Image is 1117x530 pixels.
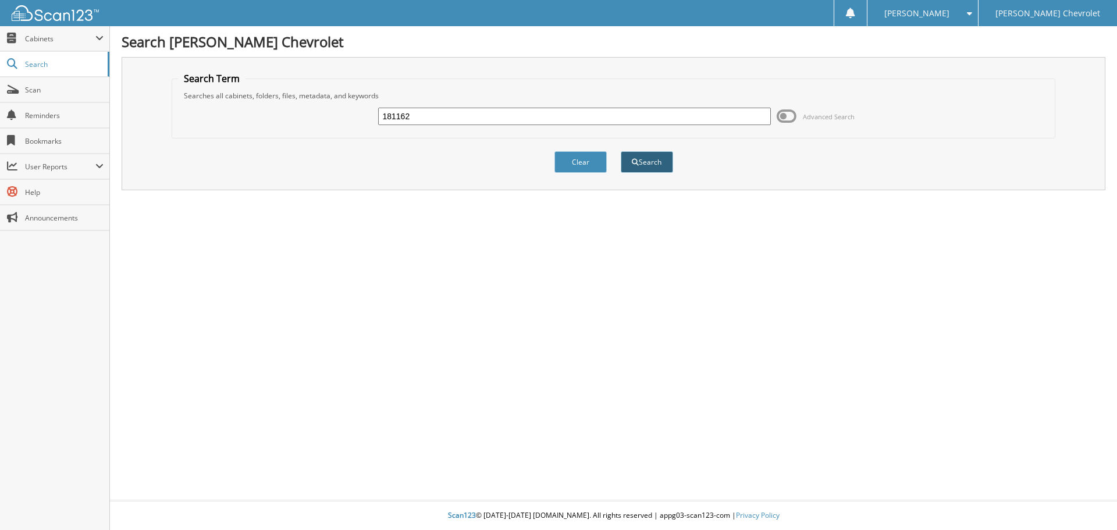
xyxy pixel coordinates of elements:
[25,136,104,146] span: Bookmarks
[448,510,476,520] span: Scan123
[110,501,1117,530] div: © [DATE]-[DATE] [DOMAIN_NAME]. All rights reserved | appg03-scan123-com |
[178,72,246,85] legend: Search Term
[621,151,673,173] button: Search
[122,32,1105,51] h1: Search [PERSON_NAME] Chevrolet
[178,91,1050,101] div: Searches all cabinets, folders, files, metadata, and keywords
[25,85,104,95] span: Scan
[25,59,102,69] span: Search
[995,10,1100,17] span: [PERSON_NAME] Chevrolet
[25,34,95,44] span: Cabinets
[25,162,95,172] span: User Reports
[25,213,104,223] span: Announcements
[25,111,104,120] span: Reminders
[884,10,949,17] span: [PERSON_NAME]
[736,510,780,520] a: Privacy Policy
[803,112,855,121] span: Advanced Search
[25,187,104,197] span: Help
[1059,474,1117,530] iframe: Chat Widget
[554,151,607,173] button: Clear
[12,5,99,21] img: scan123-logo-white.svg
